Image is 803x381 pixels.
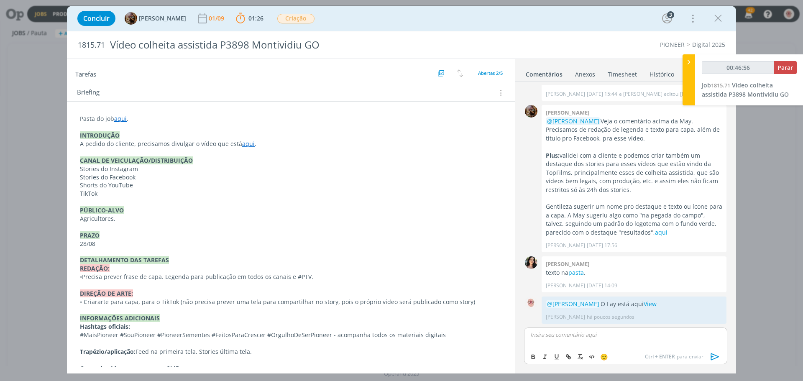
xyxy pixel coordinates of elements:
[248,14,263,22] span: 01:26
[80,165,502,173] p: Stories do Instagram
[77,87,100,98] span: Briefing
[80,140,242,148] span: A pedido do cliente, precisamos divulgar o vídeo que está
[598,352,610,362] button: 🙂
[605,77,657,85] span: @[PERSON_NAME]
[644,300,657,308] a: View
[711,82,730,89] span: 1815.71
[692,41,725,49] a: Digital 2025
[587,313,634,321] span: há poucos segundos
[80,273,82,281] span: •
[80,115,502,123] p: Pasta do job .
[80,273,502,281] p: Precisa prever frase de capa. Legenda para publicação em todos os canais e #PTV.
[568,268,584,276] a: pasta
[107,35,452,55] div: Vídeo colheita assistida P3898 Montividiu GO
[546,282,585,289] p: [PERSON_NAME]
[546,260,589,268] b: [PERSON_NAME]
[547,117,599,125] span: @[PERSON_NAME]
[139,15,186,21] span: [PERSON_NAME]
[209,15,226,21] div: 01/09
[660,12,674,25] button: 3
[80,131,120,139] strong: INTRODUÇÃO
[525,297,537,309] img: A
[77,11,115,26] button: Concluir
[546,109,589,116] b: [PERSON_NAME]
[680,90,711,98] span: [DATE] 16:03
[80,240,502,248] p: 28/08
[80,331,502,339] p: #MaisPioneer #SouPioneer #PioneerSementes #FeitosParaCrescer #OrgulhoDeSerPioneer - acompanha tod...
[774,61,797,74] button: Parar
[547,300,599,308] span: @[PERSON_NAME]
[667,11,674,18] div: 3
[80,206,124,214] strong: PÚBLICO-ALVO
[277,14,315,23] span: Criação
[125,12,137,25] img: A
[546,242,585,249] p: [PERSON_NAME]
[78,41,105,50] span: 1815.71
[80,215,502,223] p: Agricultores.
[80,256,169,264] strong: DETALHAMENTO DAS TAREFAS
[277,13,315,24] button: Criação
[125,12,186,25] button: A[PERSON_NAME]
[645,353,703,361] span: para enviar
[255,140,256,148] span: .
[80,298,502,306] p: arte para capa, para o TikTok (não precisa prever uma tela para compartilhar no story, pois o pró...
[546,151,722,194] p: validei com a cliente e podemos criar também um destaque dos stories para esses vídeos que estão ...
[80,156,193,164] strong: CANAL DE VEICULAÇÃO/DISTRIBUIÇÃO
[546,300,722,308] p: O Lay está aqui
[80,181,502,189] p: Shorts do YouTube
[645,353,677,361] span: Ctrl + ENTER
[600,353,608,361] span: 🙂
[546,117,722,143] p: Veja o comentário acima da May. Precisamos de redação de legenda e texto para capa, além de títul...
[546,313,585,321] p: [PERSON_NAME]
[649,66,675,79] a: Histórico
[546,90,585,98] p: [PERSON_NAME]
[242,140,255,148] a: aqui
[75,68,96,78] span: Tarefas
[575,70,595,79] div: Anexos
[80,348,136,355] strong: Trapézio/aplicação:
[80,298,97,306] span: • Criar
[80,264,110,272] strong: REDAÇÃO:
[80,289,133,297] strong: DIREÇÃO DE ARTE:
[67,6,736,373] div: dialog
[80,322,130,330] strong: Hashtags oficiais:
[777,64,793,72] span: Parar
[546,151,560,159] strong: Plus:
[80,364,502,373] p: menores que 2MB.
[114,115,127,123] a: aqui
[587,282,617,289] span: [DATE] 14:09
[546,202,722,237] p: Gentileza sugerir um nome pro destaque e texto ou ícone para a capa. A May sugeriu algo como "na ...
[525,66,563,79] a: Comentários
[457,69,463,77] img: arrow-down-up.svg
[525,256,537,269] img: T
[234,12,266,25] button: 01:26
[80,231,100,239] strong: PRAZO
[80,173,502,182] p: Stories do Facebook
[525,105,537,118] img: A
[80,189,502,198] p: TikTok
[702,81,789,98] span: Vídeo colheita assistida P3898 Montividiu GO
[80,314,160,322] strong: INFORMAÇÕES ADICIONAIS
[80,348,502,356] p: Feed na primeira tela, Stories última tela.
[80,364,128,372] strong: Capas de vídeos:
[702,81,789,98] a: Job1815.71Vídeo colheita assistida P3898 Montividiu GO
[655,228,667,236] a: aqui
[607,66,637,79] a: Timesheet
[83,15,110,22] span: Concluir
[587,90,617,98] span: [DATE] 15:44
[619,90,678,98] span: e [PERSON_NAME] editou
[587,242,617,249] span: [DATE] 17:56
[478,70,503,76] span: Abertas 2/5
[546,268,722,277] p: texto na .
[660,41,685,49] a: PIONEER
